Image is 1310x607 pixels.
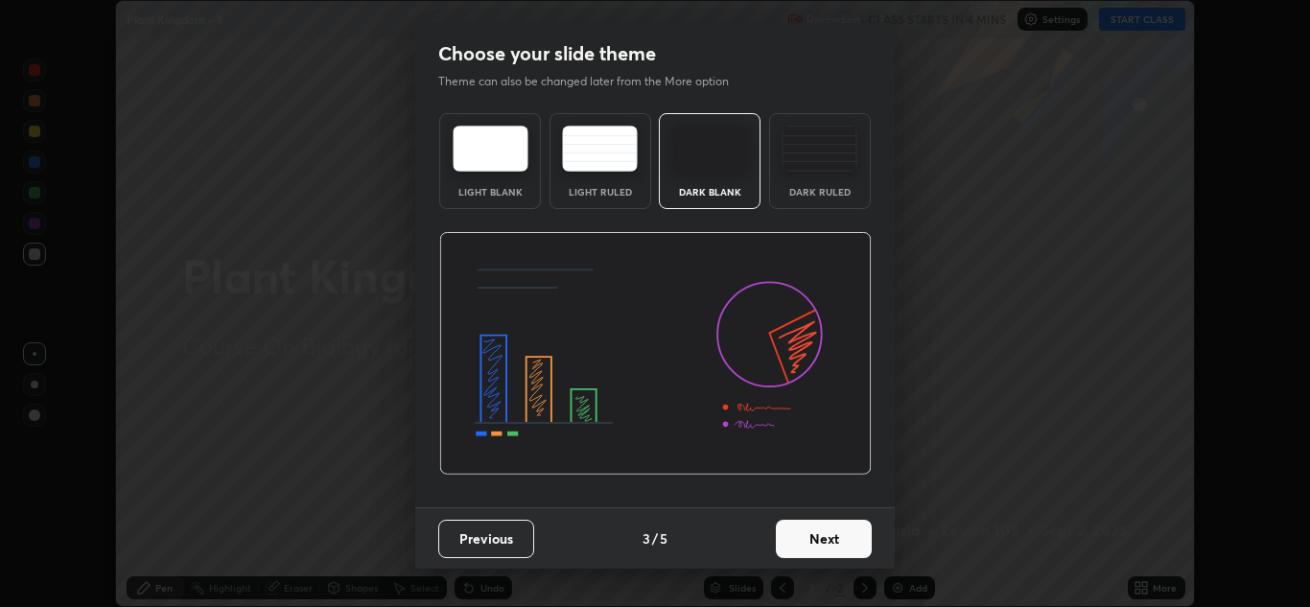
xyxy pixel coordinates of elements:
img: darkThemeBanner.d06ce4a2.svg [439,232,872,476]
button: Previous [438,520,534,558]
h2: Choose your slide theme [438,41,656,66]
div: Dark Ruled [782,187,858,197]
button: Next [776,520,872,558]
img: darkRuledTheme.de295e13.svg [782,126,857,172]
h4: 3 [643,528,650,549]
img: lightRuledTheme.5fabf969.svg [562,126,638,172]
div: Dark Blank [671,187,748,197]
div: Light Ruled [562,187,639,197]
h4: / [652,528,658,549]
img: lightTheme.e5ed3b09.svg [453,126,528,172]
div: Light Blank [452,187,528,197]
p: Theme can also be changed later from the More option [438,73,749,90]
h4: 5 [660,528,667,549]
img: darkTheme.f0cc69e5.svg [672,126,748,172]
